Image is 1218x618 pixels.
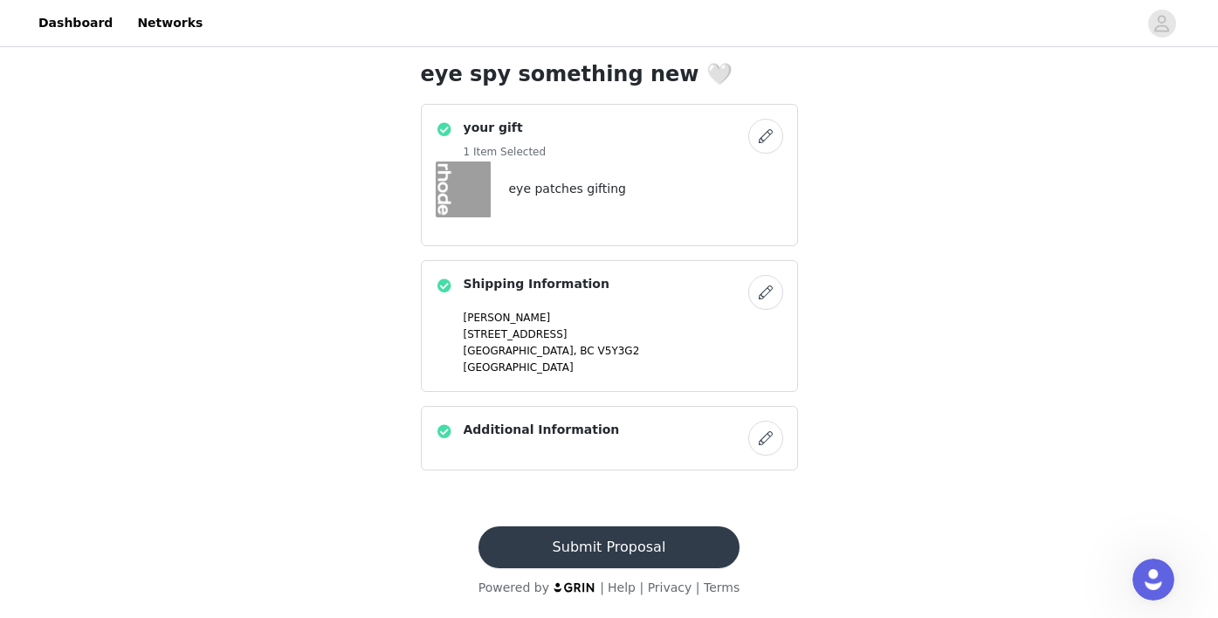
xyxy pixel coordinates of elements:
div: your gift [421,104,798,246]
h4: Additional Information [464,421,620,439]
div: Shipping Information [421,260,798,392]
a: Help [608,580,636,594]
a: Networks [127,3,213,43]
span: | [600,580,604,594]
a: Privacy [648,580,692,594]
button: Submit Proposal [478,526,740,568]
span: [GEOGRAPHIC_DATA], [464,345,577,357]
p: [PERSON_NAME] [464,310,783,326]
span: V5Y3G2 [598,345,640,357]
span: BC [580,345,594,357]
div: Additional Information [421,406,798,470]
p: [GEOGRAPHIC_DATA] [464,360,783,375]
h4: your gift [464,119,547,137]
span: | [696,580,700,594]
h4: eye patches gifting [509,180,626,198]
h5: 1 Item Selected [464,144,547,160]
img: eye patches gifting [436,161,492,217]
iframe: Intercom live chat [1132,559,1174,601]
h4: Shipping Information [464,275,609,293]
div: avatar [1153,10,1170,38]
span: | [639,580,643,594]
span: Powered by [478,580,549,594]
p: [STREET_ADDRESS] [464,326,783,342]
a: Dashboard [28,3,123,43]
h1: eye spy something new 🤍 [421,58,798,90]
img: logo [553,581,596,593]
a: Terms [704,580,740,594]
